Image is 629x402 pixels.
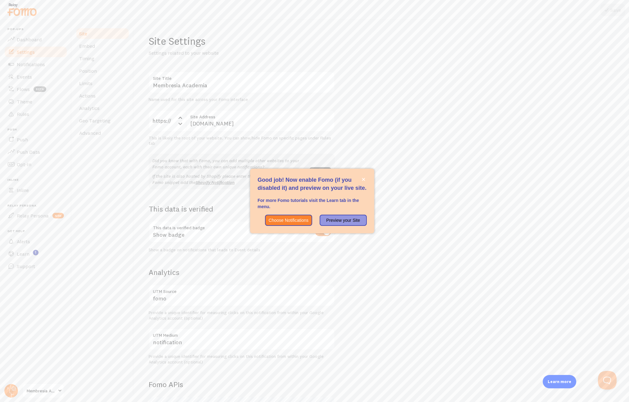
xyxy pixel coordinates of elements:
h2: Analytics [149,267,335,277]
label: UTM Source [149,285,335,295]
span: Rules [17,111,29,117]
h1: Site Settings [149,35,335,48]
p: Good job! Now enable Fomo (if you disabled it) and preview on your live site. [258,176,367,192]
a: Relay Persona new [4,209,68,222]
div: Learn more [543,375,576,388]
a: Events [4,71,68,83]
p: Settings related to your website [149,49,298,57]
span: Push Data [17,149,40,155]
a: Dashboard [4,33,68,46]
span: Advanced [79,130,101,136]
span: new [52,213,64,218]
span: Flows [17,86,30,92]
a: Analytics [75,102,130,114]
div: Show badge [149,221,335,244]
span: Actions [79,93,96,99]
a: Flows beta [4,83,68,95]
a: Membresia Academia [22,383,64,398]
span: Get Help [7,229,68,233]
h2: This data is verified [149,204,335,214]
svg: <p>Watch New Feature Tutorials!</p> [33,250,38,255]
div: Provide a unique identifier for measuring clicks on this notification from within your Google Ana... [149,354,335,365]
span: Geo Targeting [79,117,110,124]
a: Rules [4,108,68,120]
span: Pop-ups [7,27,68,31]
span: Inline [17,187,29,193]
a: Position [75,65,130,77]
button: Preview your Site [320,215,367,226]
button: close, [360,176,367,183]
a: Theme [4,95,68,108]
p: If the site is also hosted by Shopify please enter the public URL. To plant the Fomo snippet add the [152,173,306,185]
label: UTM Medium [149,328,335,339]
div: This is likely the root of your website. You can show/hide Fomo on specific pages under Rules tab [149,135,335,146]
span: Relay Persona [17,212,49,219]
a: Learn [4,248,68,260]
div: https:// [149,110,186,132]
button: Choose Notifications [265,215,312,226]
span: Embed [79,43,95,49]
span: Push [17,136,28,143]
a: Inline [4,184,68,196]
div: Good job! Now enable Fomo (if you disabled it) and preview on your live site. [250,169,374,233]
span: Theme [17,98,32,105]
a: Opt-In [4,158,68,171]
span: Support [17,263,35,269]
div: Show a badge on notifications that leads to Event details [149,247,335,253]
span: Inline [7,178,68,182]
span: Timing [79,55,94,62]
p: For more Fomo tutorials visit the Learn tab in the menu. [258,197,367,210]
span: Push [7,128,68,132]
span: Dashboard [17,36,42,43]
span: Membresia Academia [27,387,56,395]
span: Notifications [17,61,45,67]
label: Site Title [149,71,335,82]
a: Timing [75,52,130,65]
a: Advanced [75,127,130,139]
span: Learn [17,251,29,257]
a: Limits [75,77,130,89]
a: Actions [75,89,130,102]
img: fomo-relay-logo-orange.svg [7,2,38,17]
div: Name used for this site across your Fomo interface [149,97,335,103]
span: Settings [17,49,35,55]
p: Choose Notifications [269,217,308,223]
span: Site [79,30,87,37]
iframe: Help Scout Beacon - Open [598,371,617,390]
span: Opt-In [17,161,31,167]
span: Alerts [17,238,30,244]
span: Relay Persona [7,204,68,208]
p: Learn more [548,379,571,385]
a: Geo Targeting [75,114,130,127]
p: Did you know that with Fomo, you can add multiple other websites to your Fomo account, each with ... [152,158,306,170]
span: Position [79,68,97,74]
label: Site Address [186,110,335,121]
button: Add Site [309,167,331,176]
a: Push [4,133,68,146]
div: Provide a unique identifier for measuring clicks on this notification from within your Google Ana... [149,310,335,321]
span: Limits [79,80,92,86]
a: Settings [4,46,68,58]
a: Notifications [4,58,68,71]
span: beta [34,86,46,92]
a: Push Data [4,146,68,158]
input: myhonestcompany.com [186,110,335,132]
p: Preview your Site [323,217,363,223]
a: Shopify Notification [195,180,235,185]
a: Support [4,260,68,272]
h2: Fomo APIs [149,380,335,389]
a: Embed [75,40,130,52]
span: Analytics [79,105,100,111]
span: Events [17,74,32,80]
a: Site [75,27,130,40]
a: Alerts [4,235,68,248]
